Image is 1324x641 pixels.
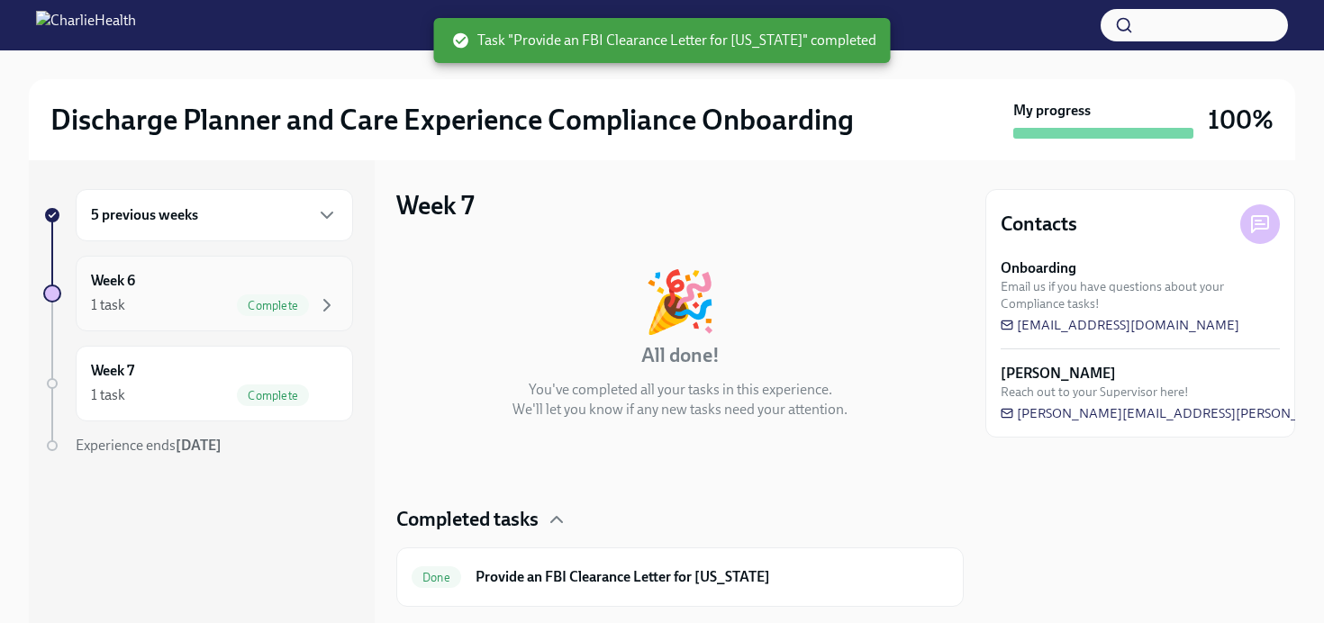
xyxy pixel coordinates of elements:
[91,295,125,315] div: 1 task
[529,380,832,400] p: You've completed all your tasks in this experience.
[476,567,948,587] h6: Provide an FBI Clearance Letter for [US_STATE]
[50,102,854,138] h2: Discharge Planner and Care Experience Compliance Onboarding
[1208,104,1274,136] h3: 100%
[91,205,198,225] h6: 5 previous weeks
[1001,316,1239,334] a: [EMAIL_ADDRESS][DOMAIN_NAME]
[76,189,353,241] div: 5 previous weeks
[641,342,720,369] h4: All done!
[412,571,461,584] span: Done
[43,256,353,331] a: Week 61 taskComplete
[91,271,135,291] h6: Week 6
[91,361,134,381] h6: Week 7
[36,11,136,40] img: CharlieHealth
[43,346,353,421] a: Week 71 taskComplete
[237,389,309,402] span: Complete
[1001,384,1189,401] span: Reach out to your Supervisor here!
[512,400,848,420] p: We'll let you know if any new tasks need your attention.
[396,189,475,221] h3: Week 7
[176,437,222,454] strong: [DATE]
[1001,258,1076,278] strong: Onboarding
[1001,211,1077,238] h4: Contacts
[452,31,876,50] span: Task "Provide an FBI Clearance Letter for [US_STATE]" completed
[396,506,964,533] div: Completed tasks
[91,385,125,405] div: 1 task
[1001,364,1116,384] strong: [PERSON_NAME]
[76,437,222,454] span: Experience ends
[643,272,717,331] div: 🎉
[1013,101,1091,121] strong: My progress
[412,563,948,591] a: DoneProvide an FBI Clearance Letter for [US_STATE]
[1001,278,1280,312] span: Email us if you have questions about your Compliance tasks!
[396,506,539,533] h4: Completed tasks
[237,299,309,312] span: Complete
